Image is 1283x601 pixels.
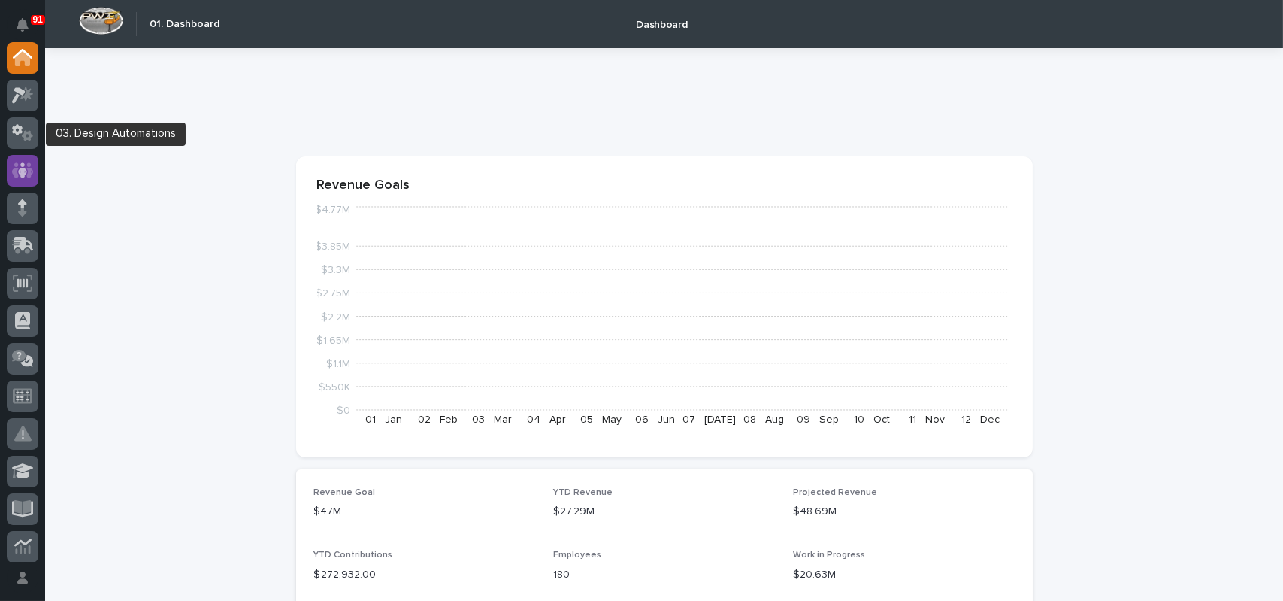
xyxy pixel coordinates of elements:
[79,7,123,35] img: Workspace Logo
[854,414,890,425] text: 10 - Oct
[326,358,350,369] tspan: $1.1M
[793,567,1015,583] p: $20.63M
[472,414,512,425] text: 03 - Mar
[793,488,877,497] span: Projected Revenue
[418,414,458,425] text: 02 - Feb
[365,414,401,425] text: 01 - Jan
[908,414,944,425] text: 11 - Nov
[337,405,350,416] tspan: $0
[682,414,736,425] text: 07 - [DATE]
[314,504,536,520] p: $47M
[553,504,775,520] p: $27.29M
[150,18,219,31] h2: 01. Dashboard
[743,414,783,425] text: 08 - Aug
[315,205,350,215] tspan: $4.77M
[553,551,601,560] span: Employees
[314,567,536,583] p: $ 272,932.00
[319,381,350,392] tspan: $550K
[553,488,613,497] span: YTD Revenue
[961,414,1000,425] text: 12 - Dec
[321,311,350,322] tspan: $2.2M
[317,178,1012,194] p: Revenue Goals
[797,414,839,425] text: 09 - Sep
[526,414,565,425] text: 04 - Apr
[19,18,38,42] div: Notifications91
[7,9,38,41] button: Notifications
[315,241,350,252] tspan: $3.85M
[634,414,674,425] text: 06 - Jun
[314,551,393,560] span: YTD Contributions
[553,567,775,583] p: 180
[33,14,43,25] p: 91
[579,414,621,425] text: 05 - May
[316,288,350,299] tspan: $2.75M
[321,265,350,275] tspan: $3.3M
[314,488,376,497] span: Revenue Goal
[793,551,865,560] span: Work in Progress
[793,504,1015,520] p: $48.69M
[316,335,350,345] tspan: $1.65M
